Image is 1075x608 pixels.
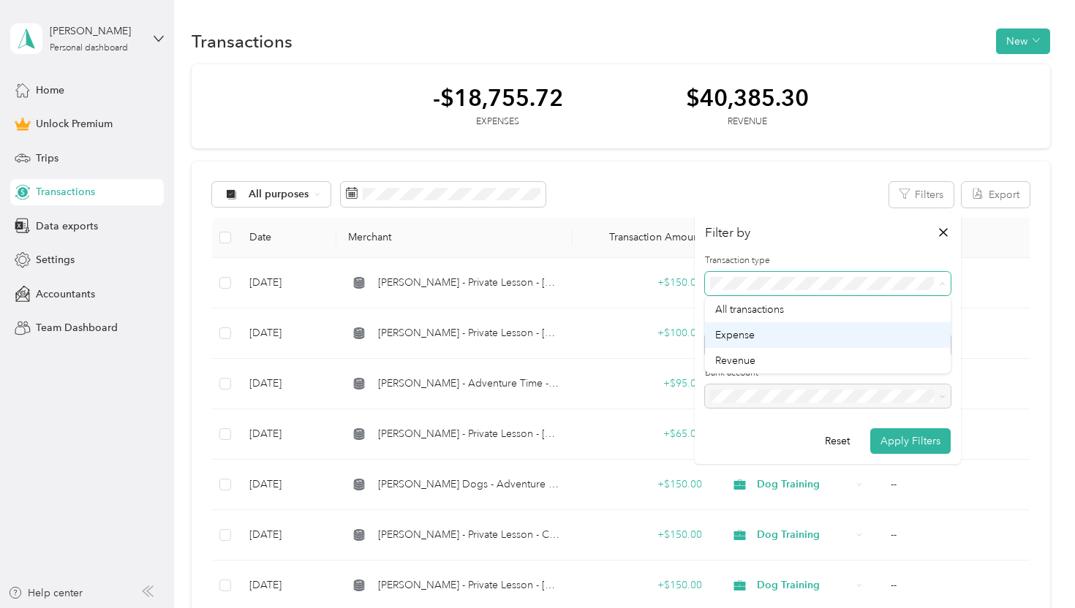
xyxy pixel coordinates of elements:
[584,577,703,593] div: + $150.00
[686,115,809,129] div: Revenue
[378,527,561,543] span: [PERSON_NAME] - Private Lesson - Check
[238,359,336,409] td: [DATE]
[757,577,851,593] span: Dog Training
[715,303,784,316] span: All transactions
[815,428,860,454] button: Reset
[879,460,1036,510] td: --
[757,476,851,493] span: Dog Training
[378,376,561,392] span: [PERSON_NAME] - Adventure Time - Venmo
[584,325,703,341] div: + $100.00
[757,527,851,543] span: Dog Training
[238,308,336,359] td: [DATE]
[238,218,336,258] th: Date
[238,258,336,308] td: [DATE]
[584,476,703,493] div: + $150.00
[36,184,95,199] span: Transactions
[584,527,703,543] div: + $150.00
[686,85,809,110] div: $40,385.30
[962,182,1030,208] button: Export
[996,28,1050,54] button: New
[192,34,293,49] h1: Transactions
[36,320,118,335] span: Team Dashboard
[715,329,755,341] span: Expense
[584,426,703,442] div: + $65.00
[238,409,336,460] td: [DATE]
[889,182,954,208] button: Filters
[378,476,561,493] span: [PERSON_NAME] Dogs - Adventure Time - Venmo
[36,218,98,234] span: Data exports
[36,286,95,302] span: Accountants
[8,585,83,601] button: Help center
[36,252,75,267] span: Settings
[715,354,755,367] span: Revenue
[573,218,714,258] th: Transaction Amount
[378,426,561,442] span: [PERSON_NAME] - Private Lesson - [GEOGRAPHIC_DATA]
[36,116,113,132] span: Unlock Premium
[36,151,59,166] span: Trips
[50,44,128,53] div: Personal dashboard
[249,189,309,199] span: All purposes
[336,218,573,258] th: Merchant
[433,115,563,129] div: Expenses
[433,85,563,110] div: -$18,755.72
[993,526,1075,608] iframe: Everlance-gr Chat Button Frame
[238,460,336,510] td: [DATE]
[584,376,703,392] div: + $95.00
[238,510,336,560] td: [DATE]
[870,428,951,454] button: Apply Filters
[705,224,750,242] h2: Filter by
[378,577,561,593] span: [PERSON_NAME] - Private Lesson - [GEOGRAPHIC_DATA]
[705,254,951,267] label: Transaction type
[378,325,561,341] span: [PERSON_NAME] - Private Lesson - [GEOGRAPHIC_DATA]
[378,275,561,291] span: [PERSON_NAME] - Private Lesson - [GEOGRAPHIC_DATA]
[584,275,703,291] div: + $150.00
[36,83,64,98] span: Home
[879,510,1036,560] td: --
[50,23,141,39] div: [PERSON_NAME]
